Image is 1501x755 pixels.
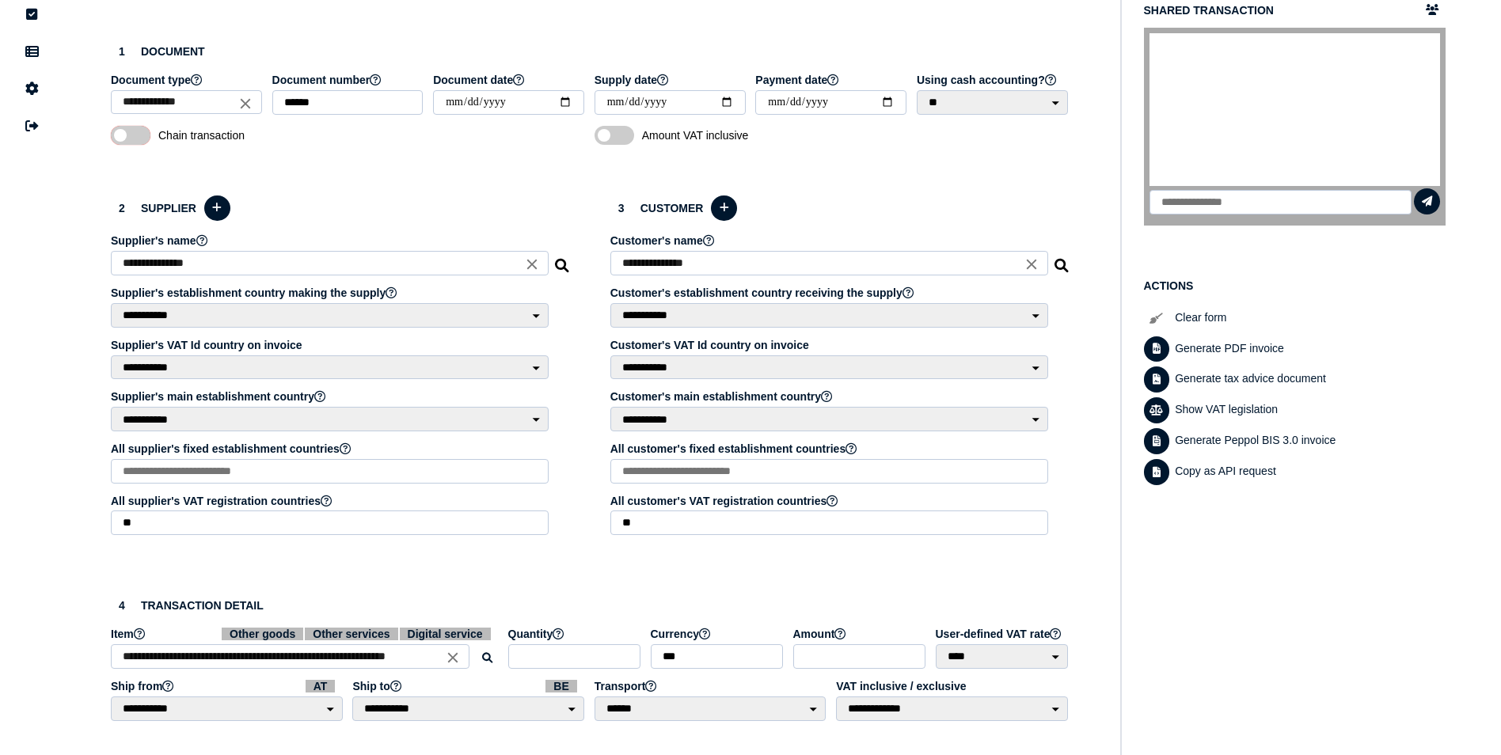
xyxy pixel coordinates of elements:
[95,579,1086,747] section: Define the item, and answer additional questions
[555,254,571,267] i: Search for a dummy seller
[111,286,551,299] label: Supplier's establishment country making the supply
[917,74,1070,86] label: Using cash accounting?
[111,628,500,640] label: Item
[111,74,264,86] label: Document type
[1144,397,1170,423] button: Show VAT legislation
[433,74,587,86] label: Document date
[158,129,325,142] span: Chain transaction
[111,193,571,224] h3: Supplier
[1171,426,1446,457] div: Generate Peppol BIS 3.0 invoice
[400,628,491,640] span: Digital service
[610,286,1051,299] label: Customer's establishment country receiving the supply
[793,628,928,640] label: Amount
[610,339,1051,351] label: Customer's VAT Id country on invoice
[1023,256,1040,273] i: Close
[595,74,748,86] label: Supply date
[95,177,587,563] section: Define the seller
[595,680,828,692] label: Transport
[111,594,1070,617] h3: Transaction detail
[111,197,133,219] div: 2
[755,74,909,86] label: Payment date
[237,94,254,112] i: Close
[545,680,576,692] span: BE
[111,442,551,455] label: All supplier's fixed establishment countries
[15,35,48,68] button: Data manager
[1144,4,1274,17] h1: Shared transaction
[1144,366,1170,393] button: Generate tax advice document
[836,680,1070,692] label: VAT inclusive / exclusive
[111,680,344,692] label: Ship from
[1171,395,1446,426] div: Show VAT legislation
[610,390,1051,403] label: Customer's main establishment country
[1144,28,1446,226] app-chat-window: Shared transaction chat
[444,648,462,666] i: Close
[15,72,48,105] button: Manage settings
[1144,336,1170,362] button: Generate pdf
[25,51,39,52] i: Data manager
[111,40,1070,63] h3: Document
[306,680,336,692] span: AT
[111,339,551,351] label: Supplier's VAT Id country on invoice
[111,40,133,63] div: 1
[642,129,808,142] span: Amount VAT inclusive
[610,234,1051,247] label: Customer's name
[474,646,500,672] button: Search for an item by HS code or use natural language description
[1171,457,1446,488] div: Copy as API request
[1144,459,1170,485] button: Copy data as API request body to clipboard
[610,193,1070,224] h3: Customer
[508,628,643,640] label: Quantity
[1171,364,1446,395] div: Generate tax advice document
[1054,254,1070,267] i: Search for a dummy customer
[523,256,541,273] i: Close
[111,495,551,507] label: All supplier's VAT registration countries
[1171,334,1446,365] div: Generate PDF invoice
[272,74,426,86] label: Document number
[111,74,264,126] app-field: Select a document type
[15,109,48,142] button: Sign out
[651,628,785,640] label: Currency
[936,628,1070,640] label: User-defined VAT rate
[111,594,133,617] div: 4
[352,680,586,692] label: Ship to
[111,390,551,403] label: Supplier's main establishment country
[204,195,230,222] button: Add a new supplier to the database
[305,628,397,640] span: Other services
[111,234,551,247] label: Supplier's name
[610,442,1051,455] label: All customer's fixed establishment countries
[610,197,633,219] div: 3
[711,195,737,222] button: Add a new customer to the database
[222,628,303,640] span: Other goods
[610,495,1051,507] label: All customer's VAT registration countries
[1144,279,1446,292] h1: Actions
